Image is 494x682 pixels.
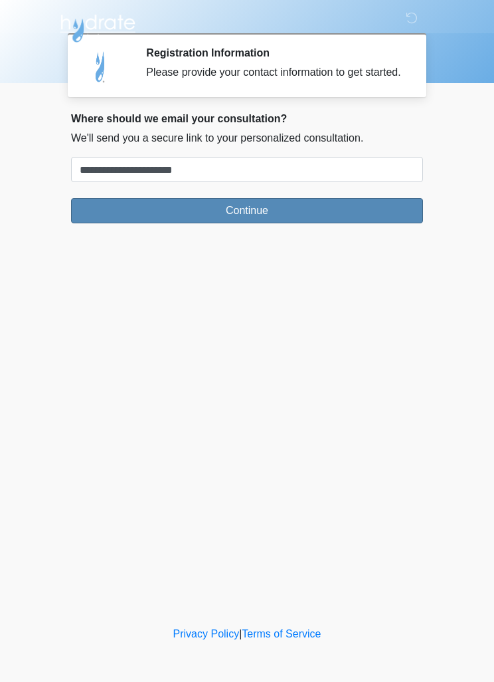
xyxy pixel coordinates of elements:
[71,130,423,146] p: We'll send you a secure link to your personalized consultation.
[58,10,137,43] img: Hydrate IV Bar - Scottsdale Logo
[242,628,321,639] a: Terms of Service
[71,198,423,223] button: Continue
[239,628,242,639] a: |
[173,628,240,639] a: Privacy Policy
[81,47,121,86] img: Agent Avatar
[71,112,423,125] h2: Where should we email your consultation?
[146,64,403,80] div: Please provide your contact information to get started.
